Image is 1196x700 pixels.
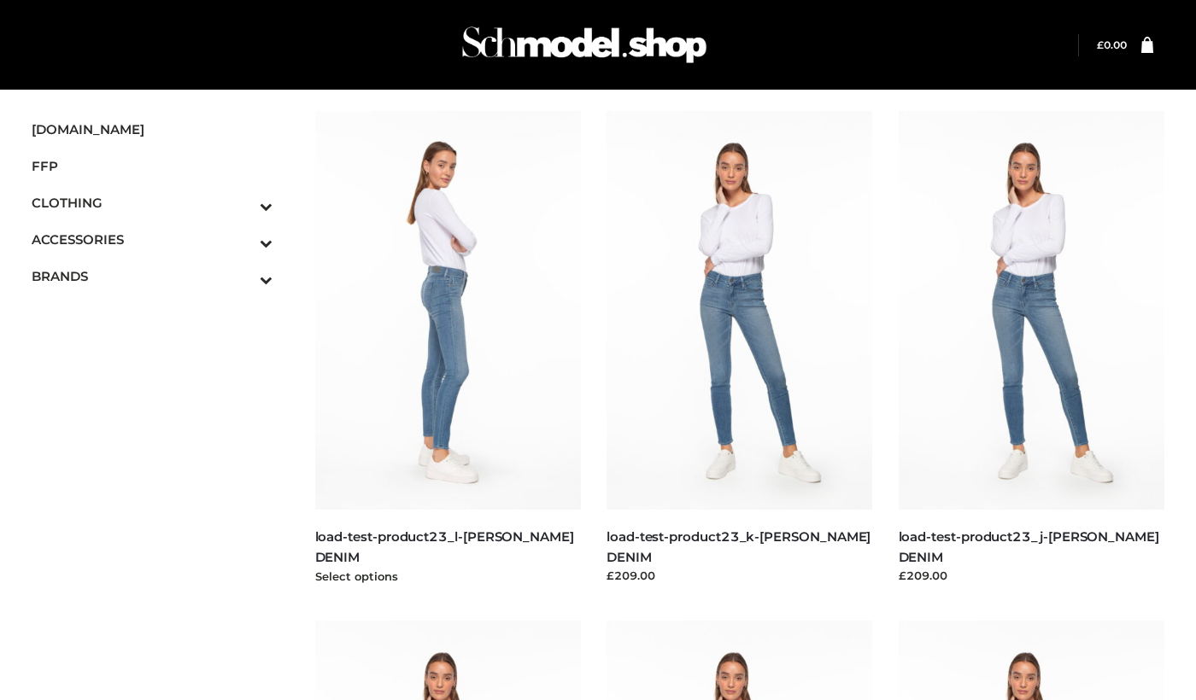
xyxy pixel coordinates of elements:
a: load-test-product23_j-[PERSON_NAME] DENIM [899,528,1159,564]
span: [DOMAIN_NAME] [32,120,273,139]
a: Select options [315,569,398,583]
a: £0.00 [1097,38,1127,51]
img: load-test-product23_j-PARKER SMITH DENIM [899,111,1165,510]
img: load-test-product23_k-PARKER SMITH DENIM [607,111,873,510]
a: BRANDSToggle Submenu [32,258,273,295]
a: load-test-product23_l-[PERSON_NAME] DENIM [315,528,574,564]
a: load-test-product23_k-[PERSON_NAME] DENIM [607,528,871,564]
img: Schmodel Admin 964 [456,11,712,79]
span: £ [1097,38,1104,51]
div: £209.00 [607,567,873,584]
button: Toggle Submenu [213,221,273,258]
bdi: 0.00 [1097,38,1127,51]
span: BRANDS [32,266,273,286]
a: FFP [32,148,273,184]
span: CLOTHING [32,193,273,213]
button: Toggle Submenu [213,184,273,221]
span: FFP [32,156,273,176]
a: ACCESSORIESToggle Submenu [32,221,273,258]
a: CLOTHINGToggle Submenu [32,184,273,221]
a: [DOMAIN_NAME] [32,111,273,148]
div: £209.00 [899,567,1165,584]
span: ACCESSORIES [32,230,273,249]
button: Toggle Submenu [213,258,273,295]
